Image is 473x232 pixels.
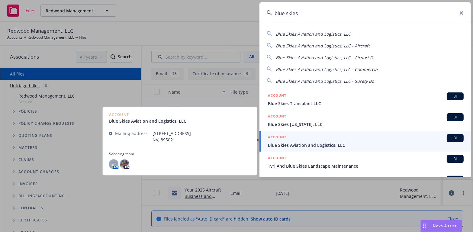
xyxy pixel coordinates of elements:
[421,220,428,232] div: Drag to move
[259,172,471,193] a: ACCOUNTBI
[268,92,286,100] h5: ACCOUNT
[259,2,471,24] input: Search...
[259,110,471,131] a: ACCOUNTBIBlue Skies [US_STATE], LLC
[268,113,286,121] h5: ACCOUNT
[259,131,471,152] a: ACCOUNTBIBlue Skies Aviation and Logistics, LLC
[276,43,370,49] span: Blue Skies Aviation and Logistics, LLC - Aircraft
[268,176,286,183] h5: ACCOUNT
[259,89,471,110] a: ACCOUNTBIBlue Skies Transplant LLC
[268,100,464,107] span: Blue Skies Transplant LLC
[420,220,462,232] button: Nova Assist
[449,135,461,141] span: BI
[449,156,461,162] span: BI
[276,66,378,72] span: Blue Skies Aviation and Logistics, LLC - Commercia
[276,55,373,60] span: Blue Skies Aviation and Logistics, LLC - Airport G
[268,121,464,127] span: Blue Skies [US_STATE], LLC
[259,152,471,172] a: ACCOUNTBITvri And Blue Skies Landscape Maintenance
[449,94,461,99] span: BI
[268,155,286,162] h5: ACCOUNT
[449,114,461,120] span: BI
[276,31,351,37] span: Blue Skies Aviation and Logistics, LLC
[449,177,461,182] span: BI
[268,134,286,141] h5: ACCOUNT
[433,223,457,228] span: Nova Assist
[268,163,464,169] span: Tvri And Blue Skies Landscape Maintenance
[276,78,374,84] span: Blue Skies Aviation and Logistics, LLC - Surety Bo
[268,142,464,148] span: Blue Skies Aviation and Logistics, LLC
